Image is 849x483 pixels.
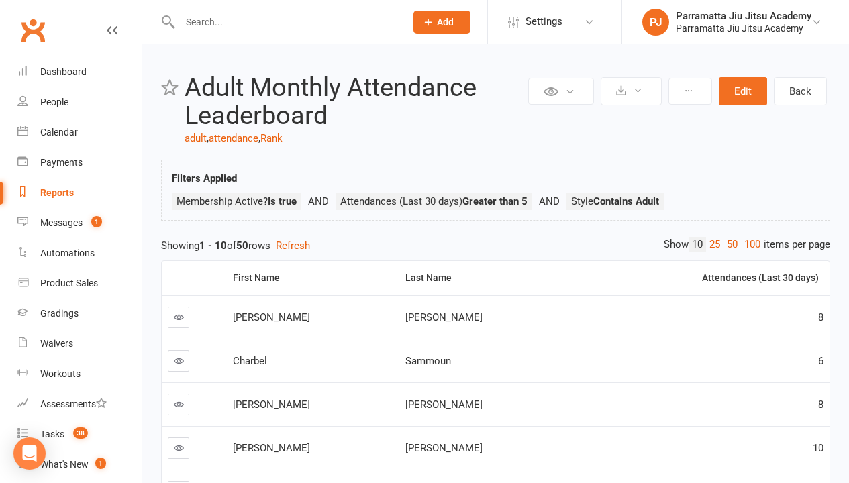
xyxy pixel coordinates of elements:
span: 1 [95,458,106,469]
div: PJ [642,9,669,36]
div: Gradings [40,308,79,319]
div: Open Intercom Messenger [13,437,46,470]
span: , [207,132,209,144]
div: Showing of rows [161,237,830,254]
div: Calendar [40,127,78,138]
a: Workouts [17,359,142,389]
span: [PERSON_NAME] [405,398,483,411]
span: 8 [818,311,823,323]
span: [PERSON_NAME] [233,442,310,454]
strong: Contains Adult [593,195,659,207]
span: Charbel [233,355,267,367]
div: Show items per page [664,237,830,252]
strong: 1 - 10 [199,239,227,252]
a: Product Sales [17,268,142,299]
strong: Is true [268,195,297,207]
a: Dashboard [17,57,142,87]
a: 50 [723,237,741,252]
a: Automations [17,238,142,268]
span: , [258,132,260,144]
div: Workouts [40,368,81,379]
a: Tasks 38 [17,419,142,449]
span: [PERSON_NAME] [233,311,310,323]
div: Payments [40,157,83,168]
a: Messages 1 [17,208,142,238]
span: [PERSON_NAME] [233,398,310,411]
div: Automations [40,248,95,258]
span: 10 [813,442,823,454]
a: Gradings [17,299,142,329]
div: Product Sales [40,278,98,288]
div: Attendances (Last 30 days) [578,273,819,283]
a: Calendar [17,117,142,148]
a: People [17,87,142,117]
div: Waivers [40,338,73,349]
a: Assessments [17,389,142,419]
input: Search... [176,13,396,32]
div: Parramatta Jiu Jitsu Academy [676,10,811,22]
div: Parramatta Jiu Jitsu Academy [676,22,811,34]
span: [PERSON_NAME] [405,311,483,323]
div: What's New [40,459,89,470]
a: attendance [209,132,258,144]
a: 100 [741,237,764,252]
strong: Filters Applied [172,172,237,184]
span: Style [571,195,659,207]
strong: Greater than 5 [462,195,528,207]
a: Reports [17,178,142,208]
a: Payments [17,148,142,178]
div: People [40,97,68,107]
a: 25 [706,237,723,252]
h2: Adult Monthly Attendance Leaderboard [185,74,525,130]
span: Membership Active? [177,195,297,207]
a: Back [774,77,827,105]
a: Clubworx [16,13,50,47]
span: Sammoun [405,355,451,367]
button: Edit [719,77,767,105]
span: Attendances (Last 30 days) [340,195,528,207]
a: adult [185,132,207,144]
a: Waivers [17,329,142,359]
div: Dashboard [40,66,87,77]
span: Add [437,17,454,28]
span: 8 [818,398,823,411]
span: [PERSON_NAME] [405,442,483,454]
span: 1 [91,216,102,227]
a: Rank [260,132,283,144]
strong: 50 [236,239,248,252]
span: 38 [73,427,88,439]
span: 6 [818,355,823,367]
div: Messages [40,217,83,228]
span: Settings [526,7,562,37]
button: Refresh [276,237,310,254]
div: Assessments [40,398,107,409]
a: What's New1 [17,449,142,480]
a: 10 [689,237,706,252]
div: Reports [40,187,74,198]
button: Add [413,11,470,34]
div: Last Name [405,273,561,283]
div: First Name [233,273,389,283]
div: Tasks [40,429,64,439]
